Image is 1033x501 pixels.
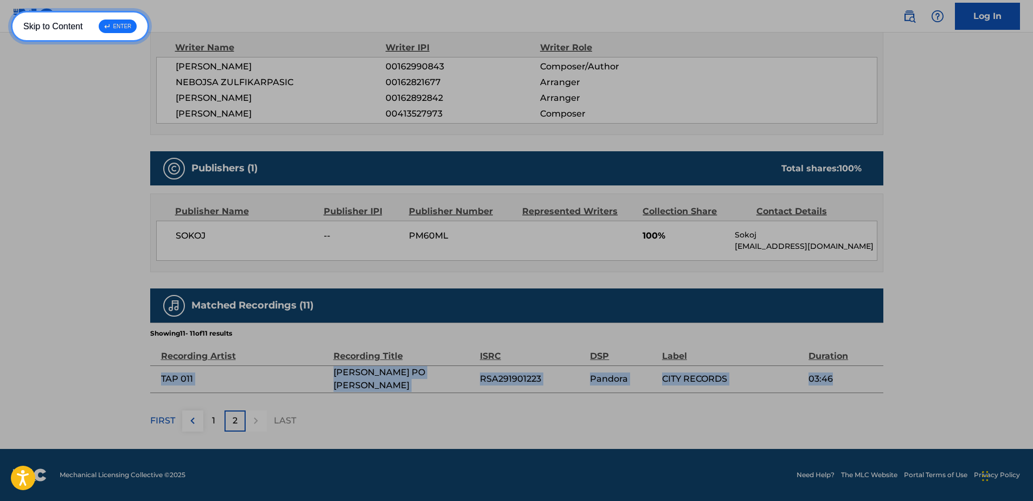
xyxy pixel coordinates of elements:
[927,5,948,27] div: Help
[60,470,185,480] span: Mechanical Licensing Collective © 2025
[643,229,727,242] span: 100%
[781,162,862,175] div: Total shares:
[386,60,540,73] span: 00162990843
[839,163,862,174] span: 100 %
[522,205,634,218] div: Represented Writers
[191,162,258,175] h5: Publishers (1)
[333,338,474,363] div: Recording Title
[150,414,175,427] p: FIRST
[175,205,316,218] div: Publisher Name
[979,449,1033,501] iframe: Chat Widget
[150,329,232,338] p: Showing 11 - 11 of 11 results
[899,5,920,27] a: Public Search
[540,60,681,73] span: Composer/Author
[540,76,681,89] span: Arranger
[756,205,862,218] div: Contact Details
[809,372,877,386] span: 03:46
[540,92,681,105] span: Arranger
[409,205,514,218] div: Publisher Number
[13,8,55,24] img: MLC Logo
[590,338,656,363] div: DSP
[161,338,328,363] div: Recording Artist
[797,470,835,480] a: Need Help?
[168,299,181,312] img: Matched Recordings
[903,10,916,23] img: search
[590,372,656,386] span: Pandora
[540,107,681,120] span: Composer
[540,41,681,54] div: Writer Role
[13,468,47,481] img: logo
[809,338,877,363] div: Duration
[168,162,181,175] img: Publishers
[191,299,313,312] h5: Matched Recordings (11)
[735,229,876,241] p: Sokoj
[409,229,514,242] span: PM60ML
[386,76,540,89] span: 00162821677
[955,3,1020,30] a: Log In
[386,92,540,105] span: 00162892842
[324,205,401,218] div: Publisher IPI
[480,338,585,363] div: ISRC
[161,372,328,386] span: TAP 011
[176,92,386,105] span: [PERSON_NAME]
[175,41,386,54] div: Writer Name
[176,107,386,120] span: [PERSON_NAME]
[274,414,296,427] p: LAST
[176,76,386,89] span: NEBOJSA ZULFIKARPASIC
[333,366,474,392] span: [PERSON_NAME] PO [PERSON_NAME]
[176,60,386,73] span: [PERSON_NAME]
[233,414,238,427] p: 2
[480,372,585,386] span: RSA291901223
[931,10,944,23] img: help
[904,470,967,480] a: Portal Terms of Use
[643,205,748,218] div: Collection Share
[841,470,897,480] a: The MLC Website
[386,41,540,54] div: Writer IPI
[974,470,1020,480] a: Privacy Policy
[186,414,199,427] img: left
[662,338,803,363] div: Label
[982,460,989,492] div: Drag
[324,229,401,242] span: --
[662,372,803,386] span: CITY RECORDS
[212,414,215,427] p: 1
[176,229,316,242] span: SOKOJ
[735,241,876,252] p: [EMAIL_ADDRESS][DOMAIN_NAME]
[386,107,540,120] span: 00413527973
